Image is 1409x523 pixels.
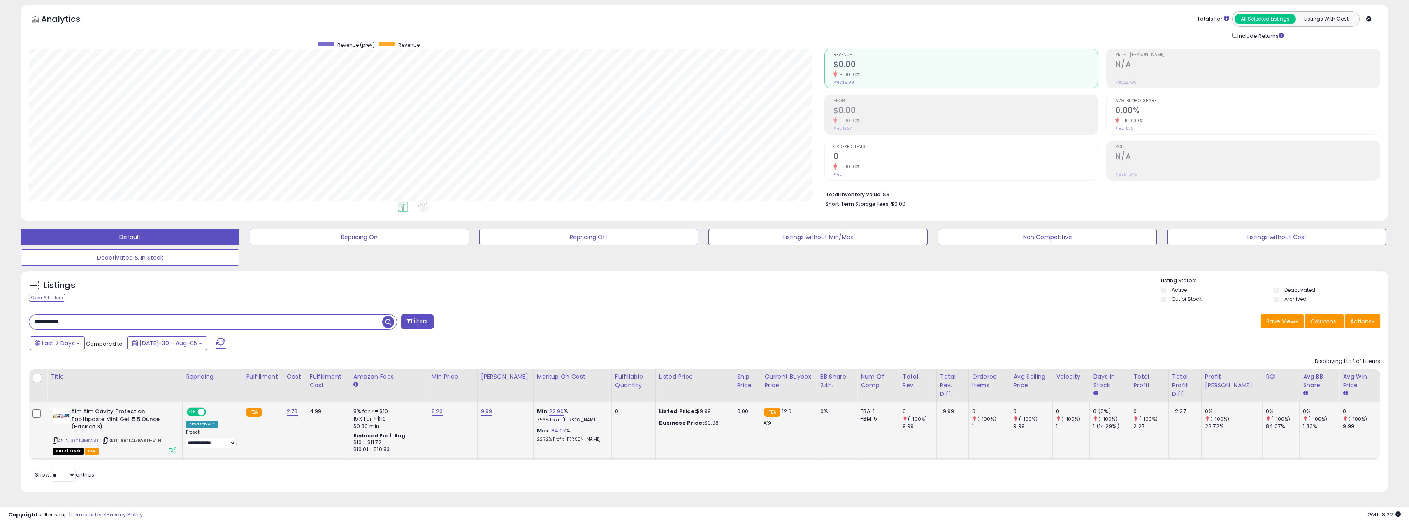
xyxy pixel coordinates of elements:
[1343,372,1377,390] div: Avg Win Price
[401,314,433,329] button: Filters
[1303,408,1339,415] div: 0%
[1115,145,1380,149] span: ROI
[353,408,422,415] div: 8% for <= $10
[432,372,474,381] div: Min Price
[1093,408,1130,415] div: 0 (0%)
[70,437,100,444] a: B00E4MIWAU
[1226,31,1294,40] div: Include Returns
[1261,314,1304,328] button: Save View
[70,511,105,518] a: Terms of Use
[1115,106,1380,117] h2: 0.00%
[708,229,927,245] button: Listings without Min/Max
[1315,358,1380,365] div: Displaying 1 to 1 of 1 items
[53,408,69,424] img: 41vIdneGtXL._SL40_.jpg
[1013,372,1049,390] div: Avg Selling Price
[659,419,727,427] div: $9.98
[1345,314,1380,328] button: Actions
[1093,372,1126,390] div: Days In Stock
[615,372,652,390] div: Fulfillable Quantity
[972,372,1007,390] div: Ordered Items
[1172,286,1187,293] label: Active
[188,409,198,416] span: ON
[861,408,893,415] div: FBA: 1
[1205,423,1262,430] div: 22.72%
[1284,295,1307,302] label: Archived
[186,430,237,448] div: Preset:
[1349,416,1367,422] small: (-100%)
[1139,416,1158,422] small: (-100%)
[1343,423,1380,430] div: 9.99
[1205,408,1262,415] div: 0%
[977,416,996,422] small: (-100%)
[537,372,608,381] div: Markup on Cost
[820,408,851,415] div: 0%
[1303,372,1336,390] div: Avg BB Share
[86,340,124,348] span: Compared to:
[537,408,605,423] div: %
[1133,372,1165,390] div: Total Profit
[837,72,861,78] small: -100.00%
[30,336,85,350] button: Last 7 Days
[1013,423,1052,430] div: 9.99
[1343,390,1348,397] small: Avg Win Price.
[737,372,758,390] div: Ship Price
[1013,408,1052,415] div: 0
[102,437,162,444] span: | SKU: B00E4MIWAU-VEN
[337,42,375,49] span: Revenue (prev)
[737,408,755,415] div: 0.00
[44,280,75,291] h5: Listings
[21,229,239,245] button: Default
[764,408,780,417] small: FBA
[537,417,605,423] p: 7.56% Profit [PERSON_NAME]
[938,229,1157,245] button: Non Competitive
[903,408,936,415] div: 0
[908,416,927,422] small: (-100%)
[1115,53,1380,57] span: Profit [PERSON_NAME]
[71,408,171,433] b: Aim Aim Cavity Protection Toothpaste Mint Gel, 5.5 Ounce (Pack of 3)
[205,409,218,416] span: OFF
[310,408,344,415] div: 4.99
[53,448,84,455] span: All listings that are currently out of stock and unavailable for purchase on Amazon
[353,372,425,381] div: Amazon Fees
[820,372,854,390] div: BB Share 24h.
[1115,60,1380,71] h2: N/A
[833,172,844,177] small: Prev: 1
[479,229,698,245] button: Repricing Off
[1115,152,1380,163] h2: N/A
[1172,295,1202,302] label: Out of Stock
[1295,14,1357,24] button: Listings With Cost
[837,164,861,170] small: -100.00%
[1061,416,1080,422] small: (-100%)
[353,381,358,388] small: Amazon Fees.
[8,511,38,518] strong: Copyright
[127,336,207,350] button: [DATE]-30 - Aug-05
[833,152,1098,163] h2: 0
[1133,408,1168,415] div: 0
[940,408,962,415] div: -9.99
[1235,14,1296,24] button: All Selected Listings
[310,372,346,390] div: Fulfillment Cost
[537,427,551,435] b: Max:
[1093,390,1098,397] small: Days In Stock.
[1133,423,1168,430] div: 2.27
[1056,372,1086,381] div: Velocity
[432,407,443,416] a: 8.20
[481,372,530,381] div: [PERSON_NAME]
[287,407,298,416] a: 2.70
[837,118,861,124] small: -100.00%
[1305,314,1344,328] button: Columns
[42,339,74,347] span: Last 7 Days
[1266,408,1299,415] div: 0%
[551,427,566,435] a: 84.07
[1172,408,1195,415] div: -2.27
[1119,118,1142,124] small: -100.00%
[186,372,239,381] div: Repricing
[861,415,893,423] div: FBM: 5
[903,372,933,390] div: Total Rev.
[246,372,280,381] div: Fulfillment
[764,372,813,390] div: Current Buybox Price
[826,189,1374,199] li: $8
[1172,372,1198,398] div: Total Profit Diff.
[53,408,176,453] div: ASIN:
[861,372,896,390] div: Num of Comp.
